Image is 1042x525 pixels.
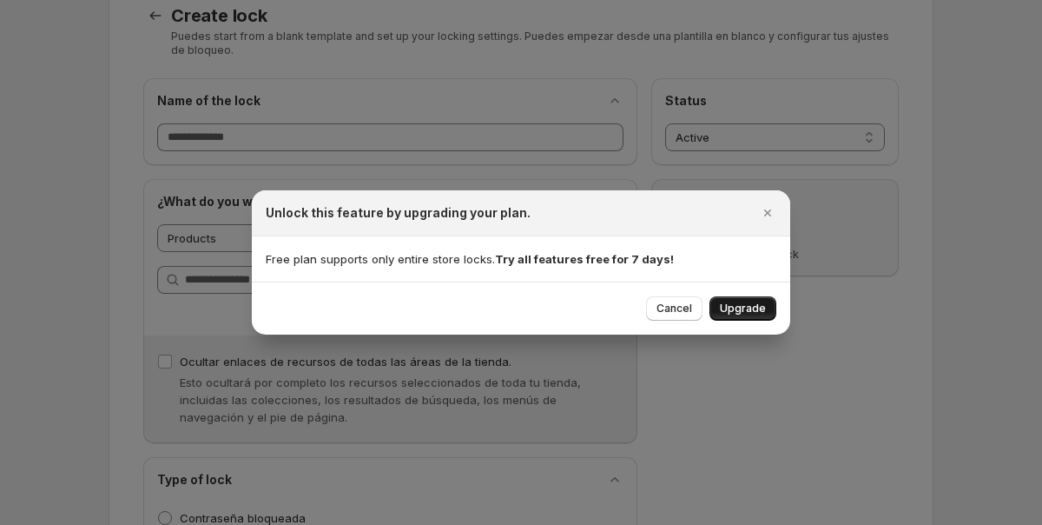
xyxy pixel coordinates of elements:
h2: Unlock this feature by upgrading your plan. [266,204,531,222]
button: Cancel [646,296,702,321]
button: Close [755,201,780,225]
span: Upgrade [720,302,766,316]
span: Cancel [656,302,692,316]
p: Free plan supports only entire store locks. [266,250,776,268]
strong: Try all features free for 7 days! [495,252,674,266]
button: Upgrade [709,296,776,321]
